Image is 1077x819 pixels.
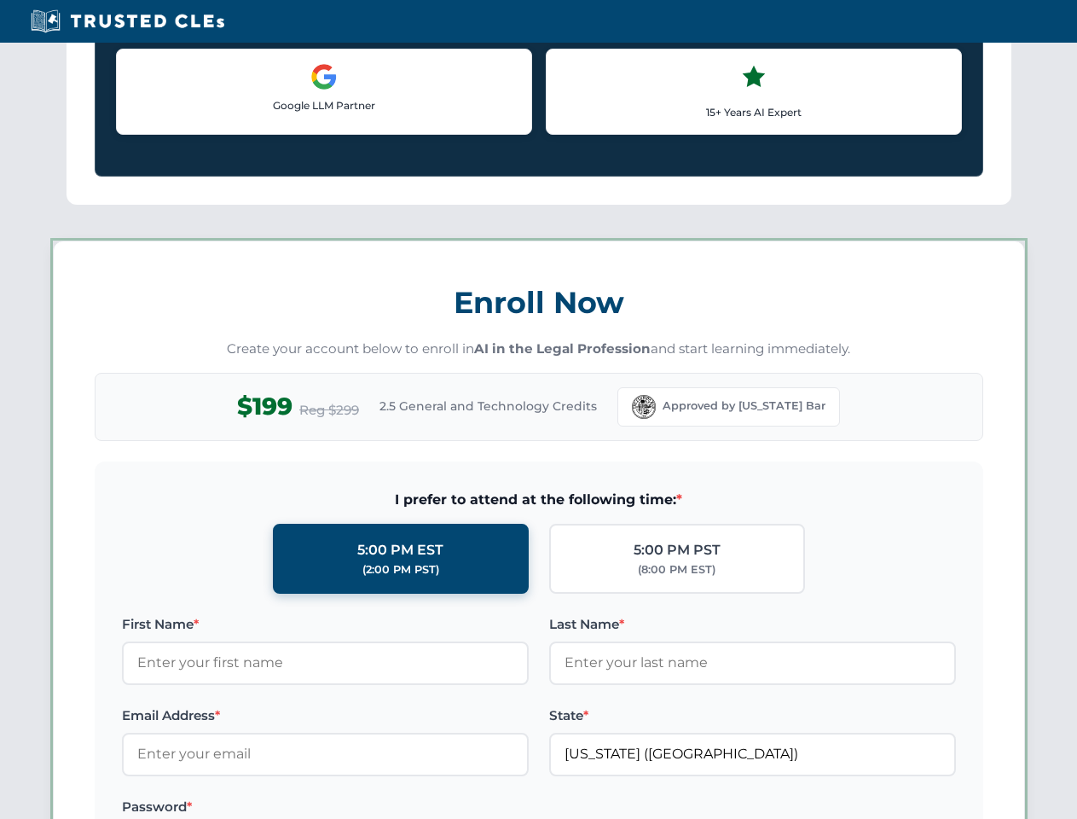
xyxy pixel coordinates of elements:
span: Reg $299 [299,400,359,421]
p: 15+ Years AI Expert [560,104,947,120]
input: Florida (FL) [549,733,956,775]
label: Last Name [549,614,956,635]
div: (2:00 PM PST) [362,561,439,578]
h3: Enroll Now [95,276,983,329]
span: $199 [237,387,292,426]
img: Google [310,63,338,90]
img: Trusted CLEs [26,9,229,34]
div: 5:00 PM EST [357,539,443,561]
div: 5:00 PM PST [634,539,721,561]
span: 2.5 General and Technology Credits [379,397,597,415]
input: Enter your last name [549,642,956,684]
img: Florida Bar [632,395,656,419]
strong: AI in the Legal Profession [474,340,651,357]
div: (8:00 PM EST) [638,561,715,578]
label: First Name [122,614,529,635]
label: State [549,706,956,726]
label: Password [122,797,529,817]
input: Enter your email [122,733,529,775]
span: I prefer to attend at the following time: [122,489,956,511]
input: Enter your first name [122,642,529,684]
p: Create your account below to enroll in and start learning immediately. [95,340,983,359]
label: Email Address [122,706,529,726]
span: Approved by [US_STATE] Bar [663,398,825,415]
p: Google LLM Partner [130,97,518,113]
